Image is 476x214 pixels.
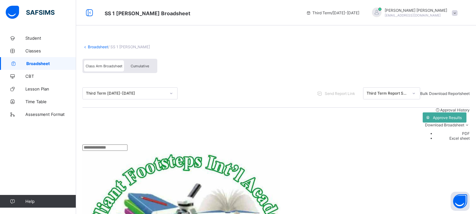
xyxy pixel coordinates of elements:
[385,13,441,17] span: [EMAIL_ADDRESS][DOMAIN_NAME]
[306,10,359,15] span: session/term information
[435,131,470,136] li: dropdown-list-item-text-0
[25,36,76,41] span: Student
[385,8,447,13] span: [PERSON_NAME] [PERSON_NAME]
[25,74,76,79] span: CBT
[425,123,464,127] span: Download Broadsheet
[86,91,166,96] div: Third Term [DATE]-[DATE]
[25,112,76,117] span: Assessment Format
[435,136,470,141] li: dropdown-list-item-text-1
[25,199,76,204] span: Help
[440,108,470,112] span: Approval History
[26,61,76,66] span: Broadsheet
[420,91,470,96] span: Bulk Download Reportsheet
[88,44,108,49] a: Broadsheet
[25,99,76,104] span: Time Table
[108,44,150,49] span: / SS 1 [PERSON_NAME]
[367,91,408,96] div: Third Term Report Sheet
[325,91,355,96] span: Send Report Link
[25,48,76,53] span: Classes
[105,10,190,17] span: Class Arm Broadsheet
[6,6,55,19] img: safsims
[451,192,470,211] button: Open asap
[366,8,461,18] div: IsmailAbdulaziz
[433,115,462,120] span: Approve Results
[25,86,76,91] span: Lesson Plan
[131,64,149,68] span: Cumulative
[86,64,122,68] span: Class Arm Broadsheet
